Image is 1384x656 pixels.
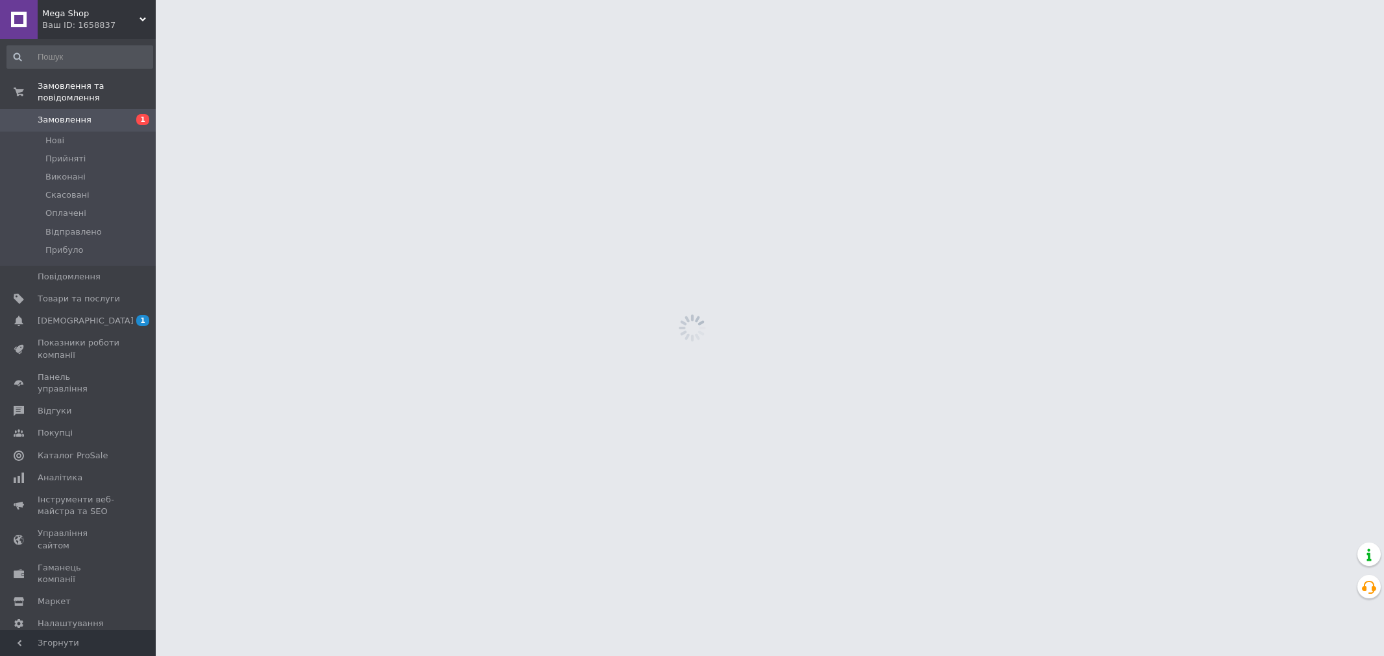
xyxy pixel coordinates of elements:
[136,114,149,125] span: 1
[42,8,140,19] span: Mega Shop
[38,472,82,484] span: Аналітика
[38,494,120,517] span: Інструменти веб-майстра та SEO
[45,226,102,238] span: Відправлено
[38,337,120,360] span: Показники роботи компанії
[38,528,120,551] span: Управління сайтом
[38,315,134,327] span: [DEMOGRAPHIC_DATA]
[38,450,108,462] span: Каталог ProSale
[38,618,104,629] span: Налаштування
[38,371,120,395] span: Панель управління
[6,45,153,69] input: Пошук
[38,271,101,283] span: Повідомлення
[38,596,71,607] span: Маркет
[45,244,83,256] span: Прибуло
[38,562,120,585] span: Гаманець компанії
[38,427,73,439] span: Покупці
[38,80,156,104] span: Замовлення та повідомлення
[42,19,156,31] div: Ваш ID: 1658837
[45,153,86,165] span: Прийняті
[45,171,86,183] span: Виконані
[136,315,149,326] span: 1
[45,189,90,201] span: Скасовані
[45,135,64,146] span: Нові
[38,114,91,126] span: Замовлення
[38,405,71,417] span: Відгуки
[38,293,120,305] span: Товари та послуги
[45,207,86,219] span: Оплачені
